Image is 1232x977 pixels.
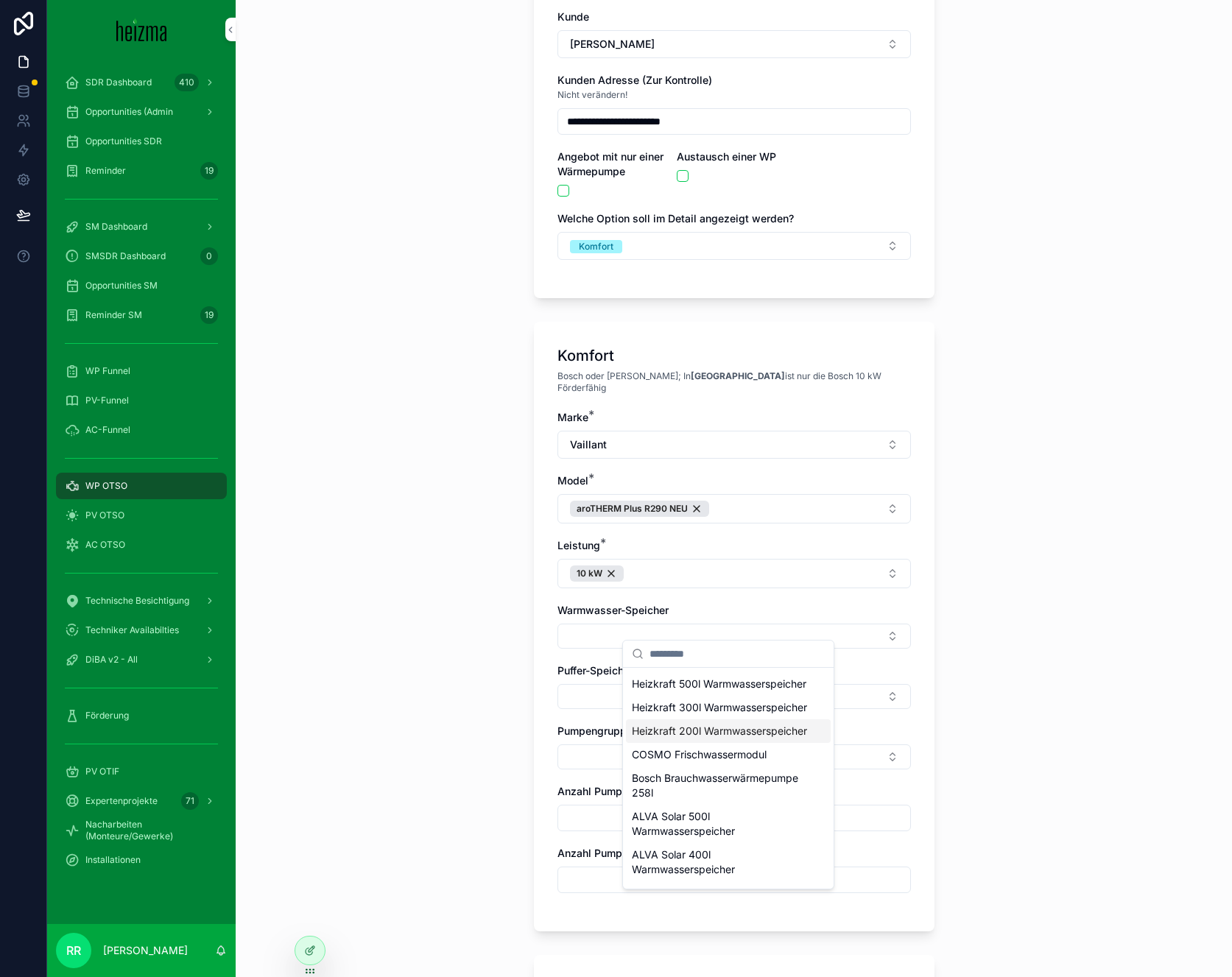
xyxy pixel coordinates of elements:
button: Select Button [557,232,911,260]
span: Anzahl Pumpengruppen (ungemischt) [557,847,743,859]
a: Expertenprojekte71 [56,788,227,814]
span: Heizkraft 300l Warmwasserspeicher [632,700,807,715]
span: Welche Option soll im Detail angezeigt werden? [557,212,794,225]
span: Installationen [85,854,141,866]
span: 10 kW [577,568,602,579]
a: WP OTSO [56,473,227,499]
a: Nacharbeiten (Monteure/Gewerke) [56,817,227,844]
span: AC-Funnel [85,424,130,436]
div: 19 [200,306,218,324]
span: Model [557,474,588,487]
span: AC OTSO [85,539,125,551]
a: AC OTSO [56,532,227,558]
a: Techniker Availabilties [56,617,227,643]
button: Select Button [557,494,911,523]
a: Opportunities (Admin [56,99,227,125]
span: Nicht verändern! [557,89,627,101]
a: Reminder SM19 [56,302,227,328]
span: [PERSON_NAME] [570,37,655,52]
a: Förderung [56,702,227,729]
div: 71 [181,792,199,810]
strong: [GEOGRAPHIC_DATA] [691,370,785,381]
span: Kunden Adresse (Zur Kontrolle) [557,74,712,86]
p: [PERSON_NAME] [103,943,188,958]
div: Suggestions [623,668,834,889]
a: Opportunities SDR [56,128,227,155]
span: Angebot mit nur einer Wärmepumpe [557,150,663,177]
a: SM Dashboard [56,214,227,240]
span: Bosch oder [PERSON_NAME]; In ist nur die Bosch 10 kW Förderfähig [557,370,911,394]
span: PV OTIF [85,766,119,777]
span: SDR Dashboard [85,77,152,88]
span: Puffer-Speicher [557,664,633,677]
span: Techniker Availabilties [85,624,179,636]
span: Opportunities (Admin [85,106,173,118]
a: SDR Dashboard410 [56,69,227,96]
span: PV-Funnel [85,395,129,406]
span: Opportunities SM [85,280,158,292]
button: Select Button [557,431,911,459]
button: Select Button [557,30,911,58]
span: WP OTSO [85,480,127,492]
a: WP Funnel [56,358,227,384]
span: Reminder [85,165,126,177]
button: Unselect 63 [570,501,709,517]
span: Austausch einer WP [677,150,776,163]
button: Select Button [557,744,911,769]
span: Vaillant [570,437,607,452]
span: Warmwasser-Speicher [557,604,669,616]
span: Reminder SM [85,309,142,321]
div: 0 [200,247,218,265]
span: Heizkraft 200l Warmwasserspeicher [632,724,807,738]
span: COSMO Frischwassermodul [632,747,767,762]
span: Kunde [557,10,589,23]
div: 19 [200,162,218,180]
a: Technische Besichtigung [56,588,227,614]
span: WP Funnel [85,365,130,377]
span: DiBA v2 - All [85,654,138,666]
span: SM Dashboard [85,221,147,233]
a: Opportunities SM [56,272,227,299]
span: ALVA Solar 500l Warmwasserspeicher [632,809,807,839]
a: Installationen [56,847,227,873]
span: SMSDR Dashboard [85,250,166,262]
span: Bosch Brauchwasserwärmepumpe 258l [632,771,807,800]
div: Komfort [579,240,613,253]
span: Opportunities SDR [85,135,162,147]
span: Technische Besichtigung [85,595,189,607]
span: Förderung [85,710,129,722]
a: SMSDR Dashboard0 [56,243,227,269]
a: DiBA v2 - All [56,646,227,673]
span: aroTHERM Plus R290 NEU [577,503,688,515]
span: Heizkraft 500l Warmwasserspeicher [632,677,806,691]
span: Marke [557,411,588,423]
span: PV OTSO [85,509,124,521]
button: Select Button [557,684,911,709]
img: App logo [116,18,167,41]
a: PV OTSO [56,502,227,529]
span: Anzahl Pumpengruppen (gemischt) [557,785,731,797]
button: Select Button [557,624,911,649]
a: PV-Funnel [56,387,227,414]
span: Expertenprojekte [85,795,158,807]
span: Nacharbeiten (Monteure/Gewerke) [85,819,212,842]
button: Unselect 238 [570,565,624,582]
button: Select Button [557,559,911,588]
span: ALVA Kombispeicher 100/300l (Puffer- & Warmwasserspeicher) [632,886,807,915]
a: PV OTIF [56,758,227,785]
span: RR [66,942,81,959]
span: Pumpengruppe [557,724,633,737]
span: Leistung [557,539,600,551]
a: Reminder19 [56,158,227,184]
span: ALVA Solar 400l Warmwasserspeicher [632,847,807,877]
div: scrollable content [47,59,236,892]
a: AC-Funnel [56,417,227,443]
div: 410 [175,74,199,91]
h1: Komfort [557,345,614,366]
